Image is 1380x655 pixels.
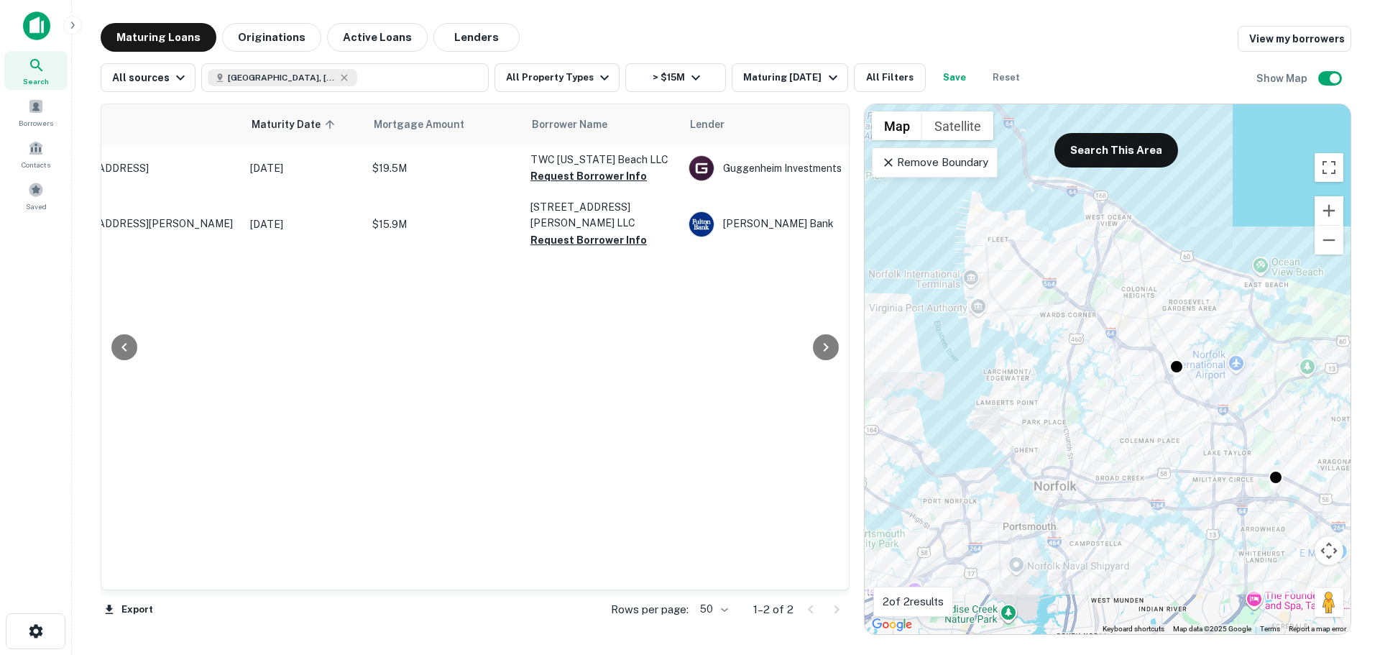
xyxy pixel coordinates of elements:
[4,134,68,173] a: Contacts
[1238,26,1351,52] a: View my borrowers
[250,216,358,232] p: [DATE]
[872,111,922,140] button: Show street map
[689,211,904,237] div: [PERSON_NAME] Bank
[1256,70,1310,86] h6: Show Map
[23,75,49,87] span: Search
[931,63,977,92] button: Save your search to get updates of matches that match your search criteria.
[690,116,724,133] span: Lender
[1315,536,1343,565] button: Map camera controls
[868,615,916,634] img: Google
[1315,153,1343,182] button: Toggle fullscreen view
[681,104,911,145] th: Lender
[494,63,620,92] button: All Property Types
[4,176,68,215] a: Saved
[1173,625,1251,633] span: Map data ©2025 Google
[530,232,647,249] button: Request Borrower Info
[1289,625,1346,633] a: Report a map error
[243,104,365,145] th: Maturity Date
[327,23,428,52] button: Active Loans
[228,71,336,84] span: [GEOGRAPHIC_DATA], [GEOGRAPHIC_DATA], [GEOGRAPHIC_DATA]
[611,601,689,618] p: Rows per page:
[1315,226,1343,255] button: Zoom out
[753,601,793,618] p: 1–2 of 2
[112,69,189,86] div: All sources
[732,63,847,92] button: Maturing [DATE]
[4,51,68,90] a: Search
[372,160,516,176] p: $19.5M
[868,615,916,634] a: Open this area in Google Maps (opens a new window)
[26,201,47,212] span: Saved
[694,599,730,620] div: 50
[922,111,993,140] button: Show satellite imagery
[530,168,647,185] button: Request Borrower Info
[372,216,516,232] p: $15.9M
[374,116,483,133] span: Mortgage Amount
[1260,625,1280,633] a: Terms (opens in new tab)
[222,23,321,52] button: Originations
[22,159,50,170] span: Contacts
[201,63,489,92] button: [GEOGRAPHIC_DATA], [GEOGRAPHIC_DATA], [GEOGRAPHIC_DATA]
[883,593,944,610] p: 2 of 2 results
[743,69,841,86] div: Maturing [DATE]
[983,63,1029,92] button: Reset
[865,104,1351,634] div: 0 0
[433,23,520,52] button: Lenders
[1315,196,1343,225] button: Zoom in
[101,63,195,92] button: All sources
[881,154,988,171] p: Remove Boundary
[19,117,53,129] span: Borrowers
[530,199,674,231] p: [STREET_ADDRESS][PERSON_NAME] LLC
[689,212,714,237] img: picture
[365,104,523,145] th: Mortgage Amount
[625,63,726,92] button: > $15M
[101,599,157,620] button: Export
[101,23,216,52] button: Maturing Loans
[854,63,926,92] button: All Filters
[523,104,681,145] th: Borrower Name
[689,155,904,181] div: Guggenheim Investments
[250,160,358,176] p: [DATE]
[252,116,339,133] span: Maturity Date
[1054,133,1178,168] button: Search This Area
[689,156,714,180] img: picture
[23,12,50,40] img: capitalize-icon.png
[1103,624,1164,634] button: Keyboard shortcuts
[4,93,68,132] a: Borrowers
[1308,540,1380,609] iframe: Chat Widget
[530,152,674,168] p: TWC [US_STATE] Beach LLC
[532,116,607,133] span: Borrower Name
